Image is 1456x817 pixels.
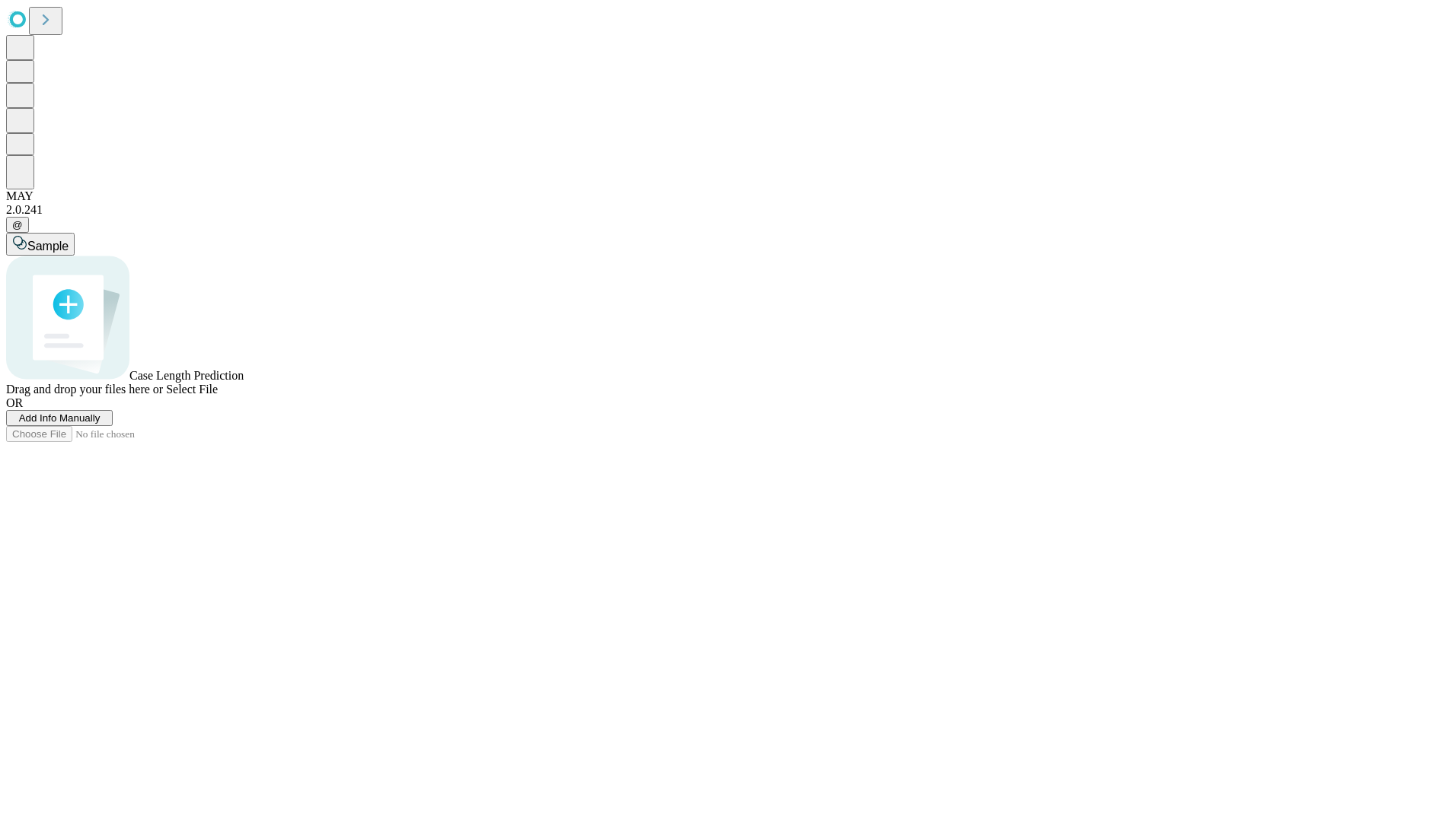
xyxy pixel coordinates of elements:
span: Drag and drop your files here or [6,383,163,396]
button: Sample [6,233,75,256]
span: Sample [27,240,69,253]
span: Add Info Manually [19,412,101,424]
div: MAY [6,189,1450,203]
span: @ [12,219,23,230]
button: @ [6,217,29,233]
button: Add Info Manually [6,410,113,426]
span: Select File [166,383,218,396]
span: Case Length Prediction [129,369,244,382]
div: 2.0.241 [6,203,1450,217]
span: OR [6,396,23,409]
